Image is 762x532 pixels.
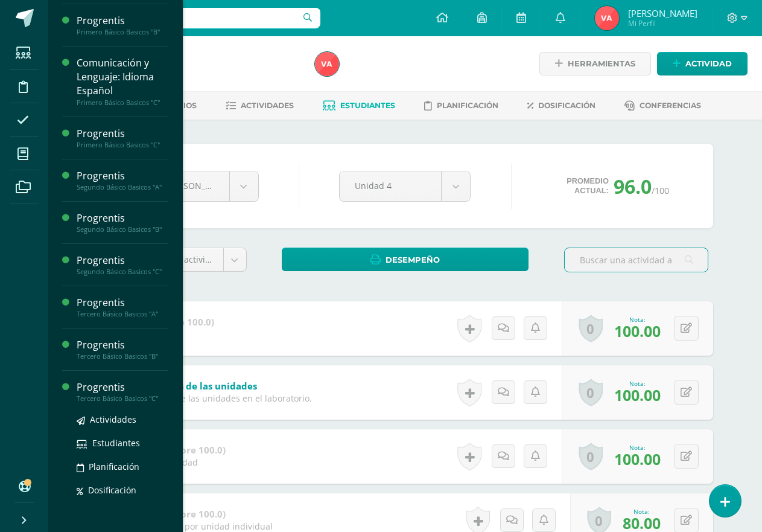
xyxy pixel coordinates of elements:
[77,169,168,191] a: ProgrentisSegundo Básico Basicos "A"
[77,338,168,361] a: ProgrentisTercero Básico Basicos "B"
[77,436,168,450] a: Estudiantes
[628,7,697,19] span: [PERSON_NAME]
[568,53,635,75] span: Herramientas
[77,338,168,352] div: Progrentis
[88,484,136,496] span: Dosificación
[77,211,168,234] a: ProgrentisSegundo Básico Basicos "B"
[628,18,697,28] span: Mi Perfil
[77,127,168,149] a: ProgrentisPrimero Básico Basicos "C"
[89,461,139,472] span: Planificación
[77,460,168,473] a: Planificación
[77,380,168,403] a: ProgrentisTercero Básico Basicos "C"
[77,225,168,234] div: Segundo Básico Basicos "B"
[56,8,320,28] input: Busca un usuario...
[614,385,661,405] span: 100.00
[685,53,732,75] span: Actividad
[614,379,661,388] div: Nota:
[565,248,708,272] input: Buscar una actividad aquí...
[614,315,661,324] div: Nota:
[539,52,651,75] a: Herramientas
[77,56,168,106] a: Comunicación y Lenguaje: Idioma EspañolPrimero Básico Basicos "C"
[355,171,426,200] span: Unidad 4
[315,52,339,76] img: 5ef59e455bde36dc0487bc51b4dad64e.png
[538,101,595,110] span: Dosificación
[77,394,168,403] div: Tercero Básico Basicos "C"
[77,169,168,183] div: Progrentis
[595,6,619,30] img: 5ef59e455bde36dc0487bc51b4dad64e.png
[640,101,701,110] span: Conferencias
[77,14,168,28] div: Progrentis
[567,176,609,196] span: Promedio actual:
[77,56,168,98] div: Comunicación y Lenguaje: Idioma Español
[113,393,312,404] div: cumplimientos de las unidades en el laboratorio.
[614,321,661,341] span: 100.00
[657,52,748,75] a: Actividad
[614,173,652,199] span: 96.0
[94,50,300,66] h1: Progrentis
[113,377,399,396] a: Cumplimientos de las unidades en el laboratorio
[127,171,258,201] a: [PERSON_NAME]
[340,101,395,110] span: Estudiantes
[77,352,168,361] div: Tercero Básico Basicos "B"
[113,380,336,392] b: Cumplimientos de las unidades en el laboratorio
[156,316,214,328] strong: (Sobre 100.0)
[90,414,136,425] span: Actividades
[77,268,168,276] div: Segundo Básico Basicos "C"
[614,443,661,452] div: Nota:
[77,98,168,107] div: Primero Básico Basicos "C"
[77,296,168,318] a: ProgrentisTercero Básico Basicos "A"
[77,28,168,36] div: Primero Básico Basicos "B"
[94,66,300,78] div: Sexto Primaria 'A'
[77,380,168,394] div: Progrentis
[167,508,226,520] strong: (Sobre 100.0)
[241,101,294,110] span: Actividades
[624,96,701,115] a: Conferencias
[614,449,661,469] span: 100.00
[77,211,168,225] div: Progrentis
[386,249,440,271] span: Desempeño
[77,254,168,268] div: Progrentis
[527,96,595,115] a: Dosificación
[77,254,168,276] a: ProgrentisSegundo Básico Basicos "C"
[579,315,603,342] a: 0
[77,483,168,497] a: Dosificación
[77,296,168,310] div: Progrentis
[652,185,669,196] span: /100
[77,14,168,36] a: ProgrentisPrimero Básico Basicos "B"
[579,379,603,406] a: 0
[424,96,498,115] a: Planificación
[579,443,603,470] a: 0
[623,507,661,516] div: Nota:
[77,310,168,318] div: Tercero Básico Basicos "A"
[92,437,140,449] span: Estudiantes
[340,171,470,201] a: Unidad 4
[77,127,168,141] div: Progrentis
[77,141,168,149] div: Primero Básico Basicos "C"
[323,96,395,115] a: Estudiantes
[226,96,294,115] a: Actividades
[77,412,168,426] a: Actividades
[113,521,273,532] div: Punteo generado por unidad individual
[167,444,226,456] strong: (Sobre 100.0)
[437,101,498,110] span: Planificación
[165,180,233,191] span: [PERSON_NAME]
[282,248,529,271] a: Desempeño
[77,183,168,191] div: Segundo Básico Basicos "A"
